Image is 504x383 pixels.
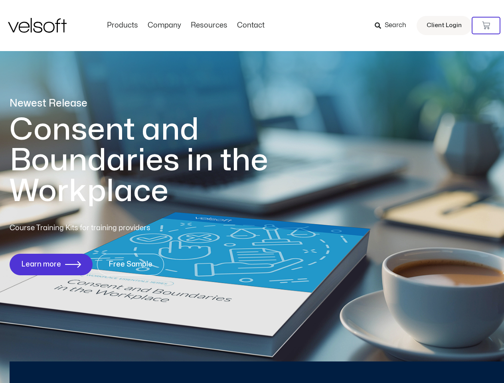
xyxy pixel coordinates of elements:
[186,21,232,30] a: ResourcesMenu Toggle
[8,18,67,33] img: Velsoft Training Materials
[232,21,269,30] a: ContactMenu Toggle
[97,254,164,275] a: Free Sample
[10,254,93,275] a: Learn more
[385,20,406,31] span: Search
[102,21,143,30] a: ProductsMenu Toggle
[102,21,269,30] nav: Menu
[417,16,472,35] a: Client Login
[143,21,186,30] a: CompanyMenu Toggle
[375,19,412,32] a: Search
[21,261,61,268] span: Learn more
[10,115,301,207] h1: Consent and Boundaries in the Workplace
[10,223,208,234] p: Course Training Kits for training providers
[109,261,152,268] span: Free Sample
[427,20,462,31] span: Client Login
[10,97,301,111] p: Newest Release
